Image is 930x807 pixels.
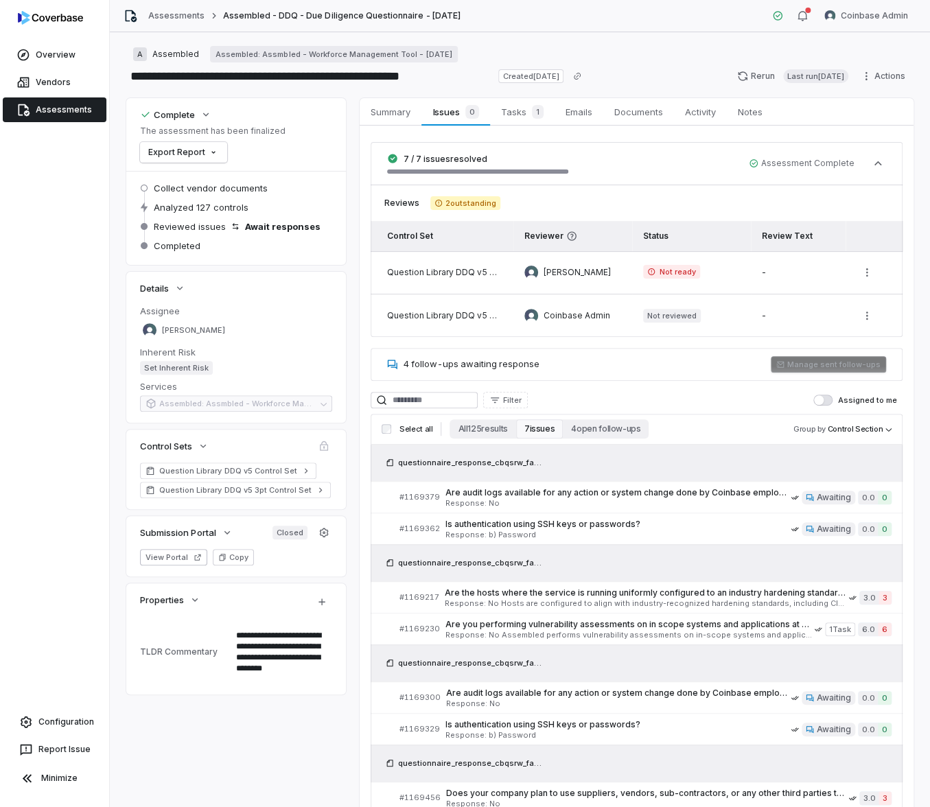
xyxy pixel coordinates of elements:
[140,305,332,317] dt: Assignee
[210,46,458,62] a: Assembled: Assmbled - Workforce Management Tool - [DATE]
[245,220,321,233] span: Await responses
[859,591,879,605] span: 3.0
[560,103,598,121] span: Emails
[213,549,254,565] button: Copy
[140,646,231,657] div: TLDR Commentary
[399,582,892,613] a: #1169217Are the hosts where the service is running uniformly configured to an industry hardening ...
[404,154,487,164] span: 7 / 7 issues resolved
[749,158,855,169] span: Assessment Complete
[136,102,216,127] button: Complete
[3,43,106,67] a: Overview
[398,557,542,568] span: questionnaire_response_cbqsrw_fa0d8d0aea3343afa1f226080361dc9d_20250818_205814.xlsx
[404,358,539,369] span: 4 follow-ups awaiting response
[18,11,83,25] img: logo-D7KZi-bG.svg
[140,594,184,606] span: Properties
[544,267,611,278] span: [PERSON_NAME]
[399,524,440,534] span: # 1169362
[450,419,515,438] button: All 125 results
[878,723,892,736] span: 0
[140,126,286,137] p: The assessment has been finalized
[878,522,892,536] span: 0
[524,231,621,242] span: Reviewer
[140,108,195,121] div: Complete
[445,600,848,607] span: Response: No Hosts are configured to align with industry-recognized hardening standards, includin...
[859,791,879,805] span: 3.0
[399,692,441,703] span: # 1169300
[140,142,227,163] button: Export Report
[162,325,225,336] span: [PERSON_NAME]
[841,10,908,21] span: Coinbase Admin
[140,361,213,375] span: Set Inherent Risk
[140,526,216,539] span: Submission Portal
[858,491,878,504] span: 0.0
[544,310,610,321] span: Coinbase Admin
[5,737,104,762] button: Report Issue
[387,267,502,278] div: Question Library DDQ v5 Control Set
[813,395,833,406] button: Assigned to me
[817,524,851,535] span: Awaiting
[140,346,332,358] dt: Inherent Risk
[817,692,851,703] span: Awaiting
[3,70,106,95] a: Vendors
[762,310,835,321] div: -
[5,710,104,734] a: Configuration
[465,105,479,119] span: 0
[445,587,848,598] span: Are the hosts where the service is running uniformly configured to an industry hardening standard...
[399,714,892,745] a: #1169329Is authentication using SSH keys or passwords?Response: b) PasswordAwaiting0.00
[427,102,484,121] span: Issues
[445,631,814,639] span: Response: No Assembled performs vulnerability assessments on in-scope systems and applications qu...
[445,500,791,507] span: Response: No
[399,424,432,434] span: Select all
[483,392,528,408] button: Filter
[136,276,189,301] button: Details
[430,196,500,210] span: 2 outstanding
[563,419,649,438] button: 4 open follow-ups
[140,463,316,479] a: Question Library DDQ v5 Control Set
[793,424,826,434] span: Group by
[140,549,207,565] button: View Portal
[857,66,914,86] button: Actions
[387,231,433,241] span: Control Set
[679,103,721,121] span: Activity
[136,587,205,612] button: Properties
[878,491,892,504] span: 0
[398,758,542,769] span: questionnaire_response_cbqsrw_fa0d8d0aea3343afa1f226080361dc9d_20250818_205814.xlsx
[399,624,440,634] span: # 1169230
[446,688,791,699] span: Are audit logs available for any action or system change done by Coinbase employees when using th...
[399,513,892,544] a: #1169362Is authentication using SSH keys or passwords?Response: b) PasswordAwaiting0.00
[858,622,878,636] span: 6.0
[154,201,248,213] span: Analyzed 127 controls
[524,309,538,323] img: Coinbase Admin avatar
[152,49,199,60] span: Assembled
[154,239,200,252] span: Completed
[783,69,848,83] span: Last run [DATE]
[858,691,878,705] span: 0.0
[136,520,237,545] button: Submission Portal
[399,492,440,502] span: # 1169379
[503,395,522,406] span: Filter
[398,657,542,668] span: questionnaire_response_cbqsrw_fa0d8d0aea3343afa1f226080361dc9d_20250818_205814.xlsx
[154,220,226,233] span: Reviewed issues
[159,465,297,476] span: Question Library DDQ v5 Control Set
[445,732,791,739] span: Response: b) Password
[5,764,104,792] button: Minimize
[609,103,669,121] span: Documents
[524,266,538,279] img: Franky Rozencvit avatar
[643,265,700,279] span: Not ready
[824,10,835,21] img: Coinbase Admin avatar
[365,103,416,121] span: Summary
[762,267,835,278] div: -
[446,700,791,707] span: Response: No
[159,484,312,495] span: Question Library DDQ v5 3pt Control Set
[825,622,855,636] span: 1 Task
[858,522,878,536] span: 0.0
[816,5,916,26] button: Coinbase Admin avatarCoinbase Admin
[729,66,857,86] button: RerunLast run[DATE]
[399,613,892,644] a: #1169230Are you performing vulnerability assessments on in scope systems and applications at a mo...
[399,592,439,603] span: # 1169217
[140,282,169,294] span: Details
[445,719,791,730] span: Is authentication using SSH keys or passwords?
[129,42,203,67] button: AAssembled
[140,482,331,498] a: Question Library DDQ v5 3pt Control Set
[222,10,460,21] span: Assembled - DDQ - Due Diligence Questionnaire - [DATE]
